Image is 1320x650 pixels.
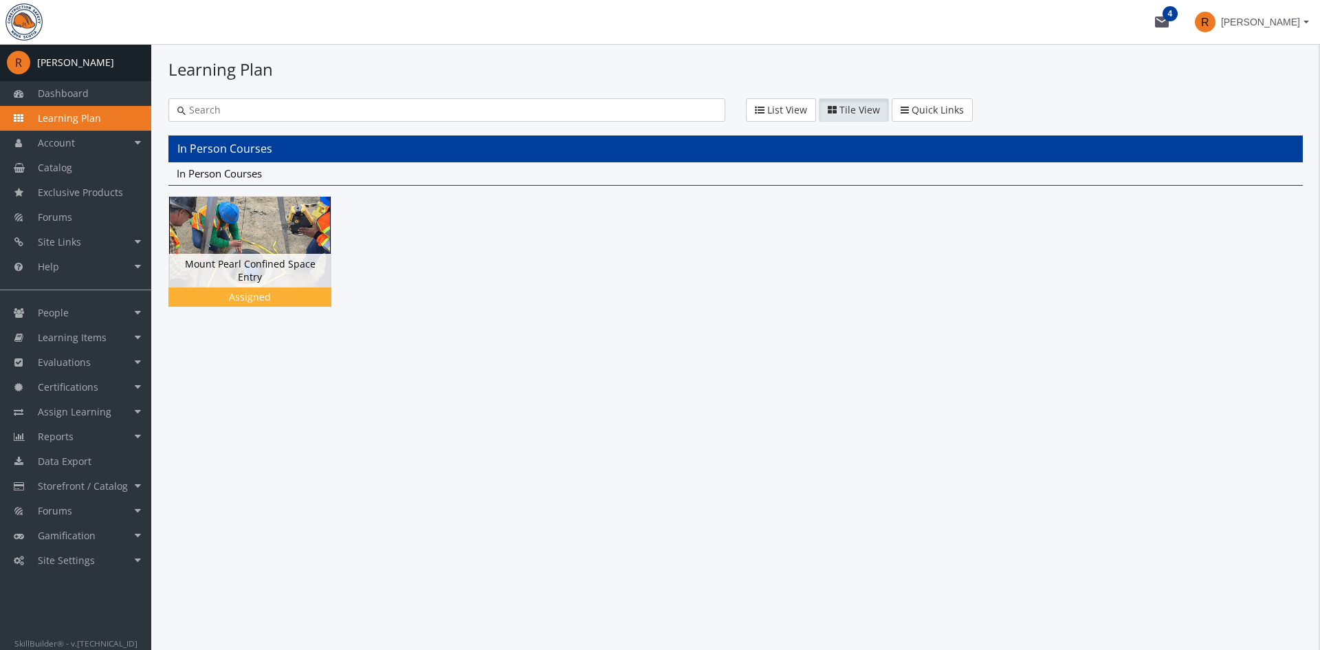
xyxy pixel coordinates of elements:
span: List View [767,103,807,116]
span: [PERSON_NAME] [1221,10,1300,34]
div: Assigned [171,290,329,304]
span: Gamification [38,529,96,542]
span: Reports [38,430,74,443]
span: Help [38,260,59,273]
div: Mount Pearl Confined Space Entry [169,254,331,288]
span: Site Settings [38,554,95,567]
span: Learning Items [38,331,107,344]
span: Certifications [38,380,98,393]
span: People [38,306,69,319]
span: Account [38,136,75,149]
mat-icon: mail [1154,14,1170,30]
small: SkillBuilder® - v.[TECHNICAL_ID] [14,638,137,649]
span: Learning Plan [38,111,101,124]
span: Dashboard [38,87,89,100]
div: [PERSON_NAME] [37,56,114,69]
span: Assign Learning [38,405,111,418]
span: Exclusive Products [38,186,123,199]
span: Site Links [38,235,81,248]
span: Forums [38,504,72,517]
span: Catalog [38,161,72,174]
input: Search [186,103,716,117]
span: Forums [38,210,72,224]
span: In Person Courses [177,166,262,180]
span: Data Export [38,455,91,468]
div: Mount Pearl Confined Space Entry [168,196,352,327]
span: Storefront / Catalog [38,479,128,492]
span: R [1195,12,1215,32]
span: Tile View [839,103,880,116]
span: Evaluations [38,356,91,369]
span: In Person Courses [177,141,272,156]
h1: Learning Plan [168,58,1303,81]
span: R [7,51,30,74]
span: Quick Links [912,103,964,116]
